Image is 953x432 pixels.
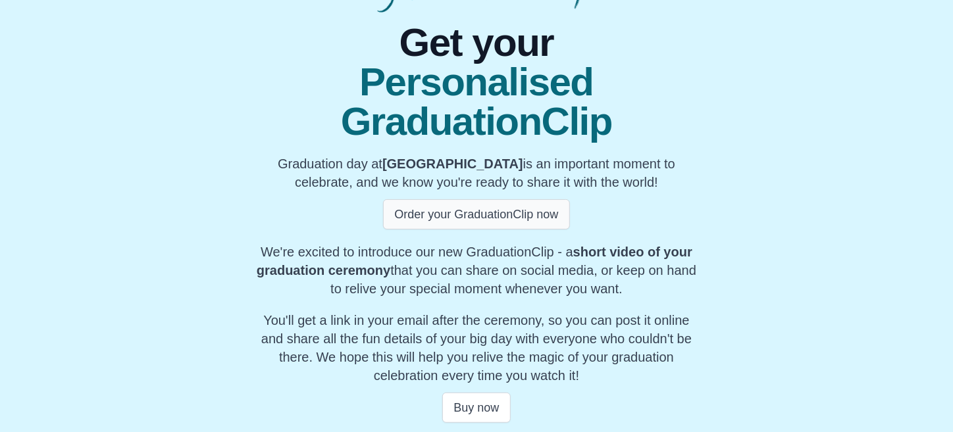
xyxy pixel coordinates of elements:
p: We're excited to introduce our new GraduationClip - a that you can share on social media, or keep... [254,243,699,298]
span: Get your [254,23,699,62]
button: Order your GraduationClip now [383,199,569,229]
button: Buy now [442,393,510,423]
p: Graduation day at is an important moment to celebrate, and we know you're ready to share it with ... [254,155,699,191]
b: short video of your graduation ceremony [257,245,692,277]
b: [GEOGRAPHIC_DATA] [382,156,523,171]
p: You'll get a link in your email after the ceremony, so you can post it online and share all the f... [254,311,699,385]
span: Personalised GraduationClip [254,62,699,141]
